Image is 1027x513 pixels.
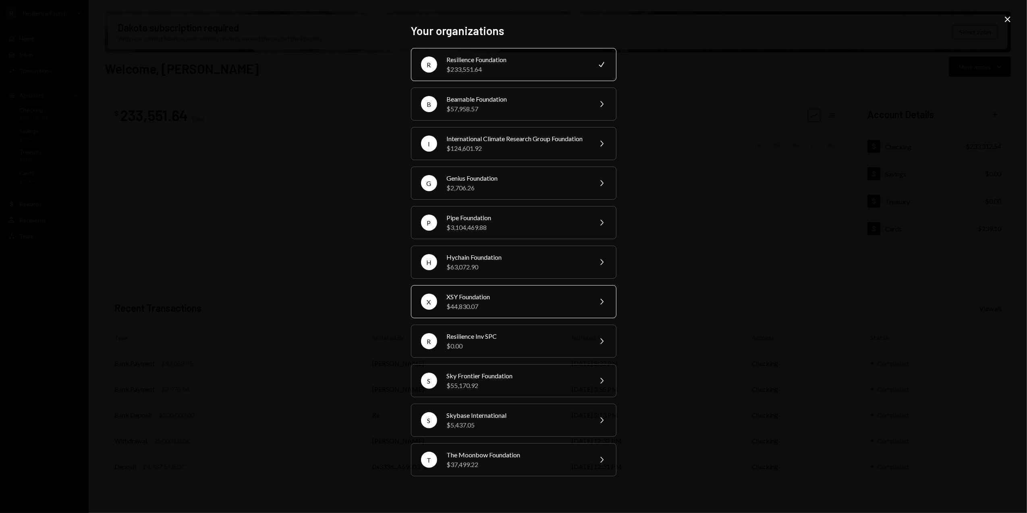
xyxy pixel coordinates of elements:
[447,460,587,469] div: $37,499.22
[447,213,587,223] div: Pipe Foundation
[447,341,587,351] div: $0.00
[447,223,587,232] div: $3,104,469.88
[447,411,587,420] div: Skybase International
[447,144,587,153] div: $124,601.92
[447,65,587,74] div: $233,551.64
[447,381,587,390] div: $55,170.92
[447,55,587,65] div: Resilience Foundation
[411,443,616,476] button: TThe Moonbow Foundation$37,499.22
[421,254,437,270] div: H
[411,364,616,397] button: SSky Frontier Foundation$55,170.92
[447,450,587,460] div: The Moonbow Foundation
[447,183,587,193] div: $2,706.26
[447,252,587,262] div: Hychain Foundation
[447,332,587,341] div: Resilience Inv SPC
[411,285,616,318] button: XXSY Foundation$44,830.07
[421,452,437,468] div: T
[421,56,437,73] div: R
[421,294,437,310] div: X
[411,127,616,160] button: IInternational Climate Research Group Foundation$124,601.92
[447,104,587,114] div: $57,958.57
[411,404,616,437] button: SSkybase International$5,437.05
[421,136,437,152] div: I
[447,262,587,272] div: $63,072.90
[447,134,587,144] div: International Climate Research Group Foundation
[421,96,437,112] div: B
[411,206,616,239] button: PPipe Foundation$3,104,469.88
[447,173,587,183] div: Genius Foundation
[421,373,437,389] div: S
[411,48,616,81] button: RResilience Foundation$233,551.64
[411,246,616,279] button: HHychain Foundation$63,072.90
[421,215,437,231] div: P
[411,167,616,200] button: GGenius Foundation$2,706.26
[411,88,616,121] button: BBeamable Foundation$57,958.57
[447,420,587,430] div: $5,437.05
[447,302,587,311] div: $44,830.07
[447,94,587,104] div: Beamable Foundation
[447,371,587,381] div: Sky Frontier Foundation
[411,23,616,39] h2: Your organizations
[411,325,616,358] button: RResilience Inv SPC$0.00
[421,412,437,428] div: S
[421,333,437,349] div: R
[421,175,437,191] div: G
[447,292,587,302] div: XSY Foundation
